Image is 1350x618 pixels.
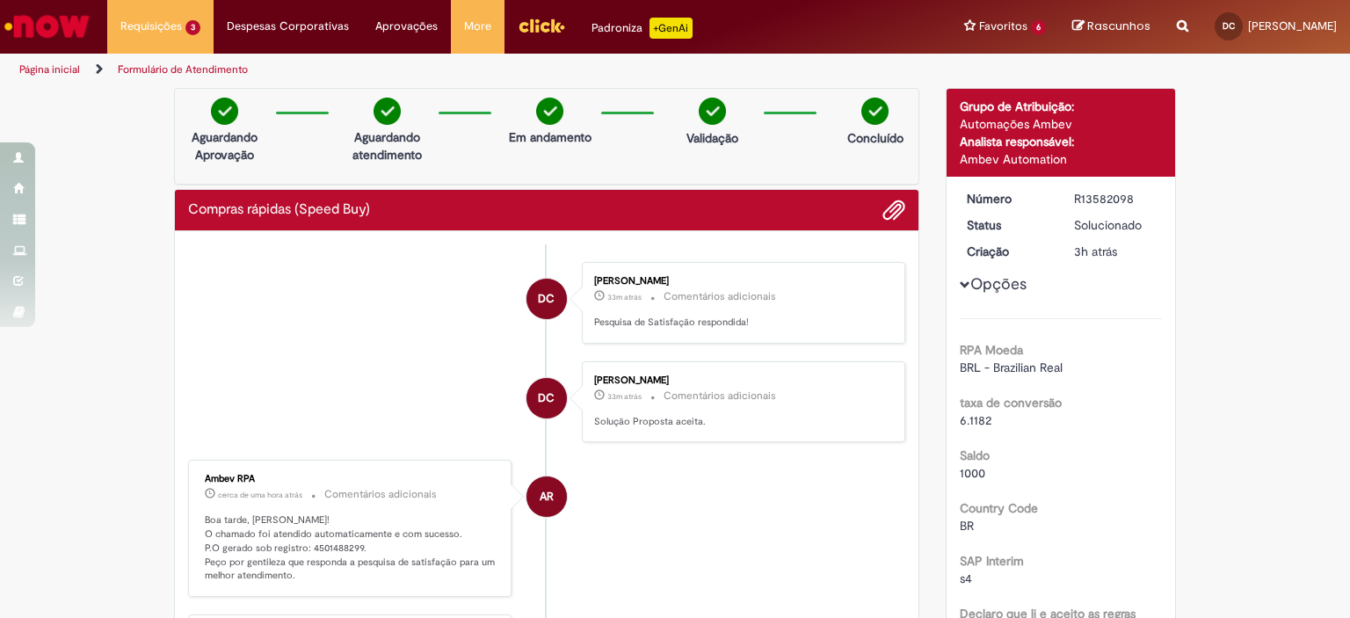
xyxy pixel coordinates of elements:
img: click_logo_yellow_360x200.png [518,12,565,39]
span: DC [538,377,555,419]
small: Comentários adicionais [324,487,437,502]
p: Boa tarde, [PERSON_NAME]! O chamado foi atendido automaticamente e com sucesso. P.O gerado sob re... [205,513,497,583]
div: Padroniza [592,18,693,39]
p: Em andamento [509,128,592,146]
span: BRL - Brazilian Real [960,360,1063,375]
time: 30/09/2025 17:11:25 [607,292,642,302]
span: BR [960,518,974,534]
div: Automações Ambev [960,115,1163,133]
span: s4 [960,571,972,586]
time: 30/09/2025 14:54:21 [1074,244,1117,259]
div: Ambev RPA [205,474,497,484]
span: Favoritos [979,18,1027,35]
div: Solucionado [1074,216,1156,234]
div: Danilo Campos Cordeiro [526,279,567,319]
small: Comentários adicionais [664,389,776,404]
span: DC [1223,20,1235,32]
span: 6.1182 [960,412,991,428]
span: DC [538,278,555,320]
time: 30/09/2025 16:17:41 [218,490,302,500]
div: Ambev Automation [960,150,1163,168]
div: Ambev RPA [526,476,567,517]
span: 3h atrás [1074,244,1117,259]
span: 6 [1031,20,1046,35]
div: Grupo de Atribuição: [960,98,1163,115]
span: cerca de uma hora atrás [218,490,302,500]
p: Validação [686,129,738,147]
small: Comentários adicionais [664,289,776,304]
img: check-circle-green.png [374,98,401,125]
dt: Criação [954,243,1062,260]
p: +GenAi [650,18,693,39]
img: check-circle-green.png [536,98,563,125]
b: SAP Interim [960,553,1024,569]
img: check-circle-green.png [699,98,726,125]
span: Requisições [120,18,182,35]
div: [PERSON_NAME] [594,375,887,386]
p: Aguardando atendimento [345,128,430,164]
span: 33m atrás [607,292,642,302]
span: 3 [185,20,200,35]
button: Adicionar anexos [882,199,905,222]
b: Saldo [960,447,990,463]
div: 30/09/2025 14:54:21 [1074,243,1156,260]
img: ServiceNow [2,9,92,44]
img: check-circle-green.png [861,98,889,125]
p: Solução Proposta aceita. [594,415,887,429]
a: Rascunhos [1072,18,1150,35]
p: Aguardando Aprovação [182,128,267,164]
b: taxa de conversão [960,395,1062,411]
span: Despesas Corporativas [227,18,349,35]
div: R13582098 [1074,190,1156,207]
a: Página inicial [19,62,80,76]
span: Aprovações [375,18,438,35]
b: Country Code [960,500,1038,516]
p: Pesquisa de Satisfação respondida! [594,316,887,330]
span: 1000 [960,465,985,481]
div: [PERSON_NAME] [594,276,887,287]
span: 33m atrás [607,391,642,402]
h2: Compras rápidas (Speed Buy) Histórico de tíquete [188,202,370,218]
span: [PERSON_NAME] [1248,18,1337,33]
div: Analista responsável: [960,133,1163,150]
img: check-circle-green.png [211,98,238,125]
span: More [464,18,491,35]
dt: Status [954,216,1062,234]
time: 30/09/2025 17:11:10 [607,391,642,402]
span: Rascunhos [1087,18,1150,34]
b: RPA Moeda [960,342,1023,358]
div: Danilo Campos Cordeiro [526,378,567,418]
ul: Trilhas de página [13,54,887,86]
a: Formulário de Atendimento [118,62,248,76]
span: AR [540,476,554,518]
dt: Número [954,190,1062,207]
p: Concluído [847,129,904,147]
